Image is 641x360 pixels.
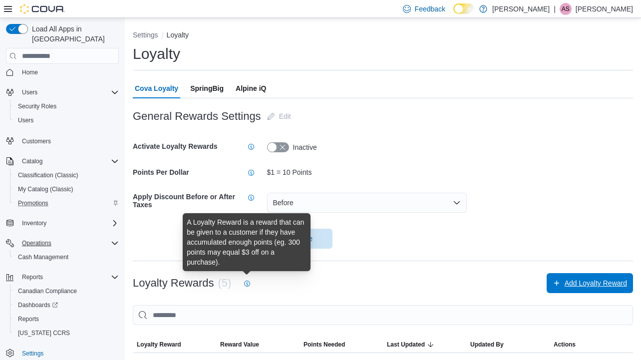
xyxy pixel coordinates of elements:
span: Settings [18,347,119,360]
button: Home [2,65,123,79]
input: Dark Mode [453,3,474,14]
span: Users [22,88,37,96]
span: Washington CCRS [14,327,119,339]
a: Settings [18,348,47,360]
nav: An example of EuiBreadcrumbs [133,30,633,42]
a: Security Roles [14,100,60,112]
a: Cash Management [14,251,72,263]
button: Loyalty [167,31,189,39]
button: Users [10,113,123,127]
button: Promotions [10,196,123,210]
button: Classification (Classic) [10,168,123,182]
span: Loyalty Reward [137,341,181,349]
h3: (5) [218,277,232,289]
span: Users [18,116,33,124]
span: Last Updated [387,341,425,349]
span: Dashboards [14,299,119,311]
a: [US_STATE] CCRS [14,327,74,339]
button: Points Needed [300,337,383,353]
button: Updated By [466,337,550,353]
span: Add Loyalty Reward [565,278,627,288]
span: Cash Management [18,253,68,261]
button: Customers [2,133,123,148]
span: Alpine iQ [236,78,266,98]
h1: Loyalty [133,44,180,64]
span: Reports [18,271,119,283]
button: [US_STATE] CCRS [10,326,123,340]
button: Reports [18,271,47,283]
h3: General Rewards Settings [133,110,261,122]
svg: Info [247,169,255,177]
span: Actions [554,341,576,349]
span: Users [18,86,119,98]
span: Dashboards [18,301,58,309]
span: Settings [22,350,43,358]
span: Feedback [415,4,445,14]
span: My Catalog (Classic) [14,183,119,195]
button: Catalog [2,154,123,168]
button: Settings [133,31,158,39]
span: Reward Value [220,341,259,349]
span: Users [14,114,119,126]
span: Home [18,66,119,78]
a: Reports [14,313,43,325]
span: Inventory [22,219,46,227]
span: AS [562,3,570,15]
span: Reports [14,313,119,325]
span: My Catalog (Classic) [18,185,73,193]
svg: Info [247,194,255,202]
button: Reward Value [216,337,300,353]
span: Cash Management [14,251,119,263]
div: Andy Shivkumar [560,3,572,15]
button: My Catalog (Classic) [10,182,123,196]
button: Reports [2,270,123,284]
span: Inventory [18,217,119,229]
span: Operations [22,239,51,247]
a: My Catalog (Classic) [14,183,77,195]
span: Classification (Classic) [18,171,78,179]
span: Reports [18,315,39,323]
span: Cova Loyalty [135,78,178,98]
button: Add Loyalty Reward [547,273,633,293]
a: Promotions [14,197,52,209]
svg: Info [243,280,251,288]
img: Cova [20,4,65,14]
button: Security Roles [10,99,123,113]
span: Promotions [18,199,48,207]
button: Inventory [18,217,50,229]
button: Users [18,86,41,98]
span: [US_STATE] CCRS [18,329,70,337]
b: Apply Discount Before or After Taxes [133,193,235,209]
span: Classification (Classic) [14,169,119,181]
button: Loyalty Reward [133,337,216,353]
span: Promotions [14,197,119,209]
span: Updated By [470,341,504,349]
span: Security Roles [14,100,119,112]
div: A Loyalty Reward is a reward that can be given to a customer if they have accumulated enough poin... [187,217,307,267]
button: Inventory [2,216,123,230]
a: Customers [18,135,55,147]
span: Home [22,68,38,76]
h3: Loyalty Rewards [133,277,214,289]
a: Users [14,114,37,126]
button: Edit [263,106,295,126]
span: Edit [279,111,291,121]
span: Points Needed [304,341,345,349]
button: Last Updated [383,337,466,353]
button: Canadian Compliance [10,284,123,298]
svg: Info [247,143,255,151]
button: Before [267,193,467,213]
button: Users [2,85,123,99]
button: Catalog [18,155,46,167]
span: Catalog [22,157,42,165]
button: Reports [10,312,123,326]
button: Operations [2,236,123,250]
a: Dashboards [14,299,62,311]
span: Reports [22,273,43,281]
a: Dashboards [10,298,123,312]
button: Cash Management [10,250,123,264]
span: Customers [22,137,51,145]
a: Canadian Compliance [14,285,81,297]
span: SpringBig [190,78,224,98]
